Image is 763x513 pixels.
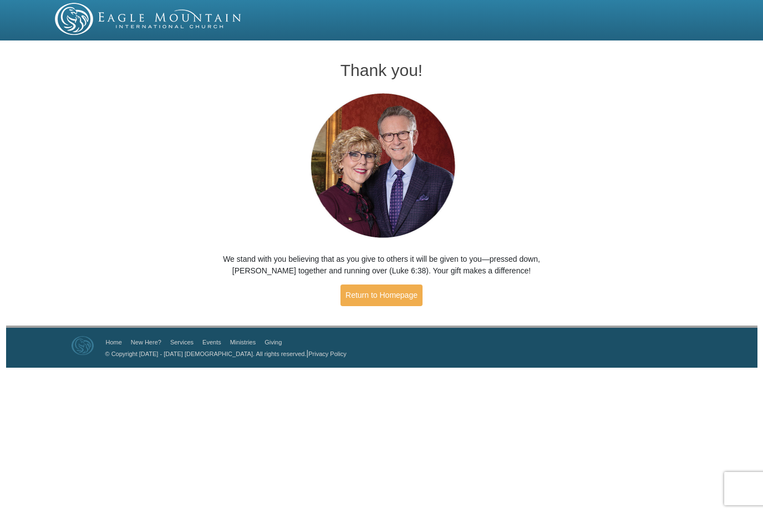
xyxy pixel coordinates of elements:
[55,3,242,35] img: EMIC
[230,339,256,346] a: Ministries
[106,339,122,346] a: Home
[340,285,423,306] a: Return to Homepage
[300,90,464,242] img: Pastors George and Terri Pearsons
[264,339,282,346] a: Giving
[105,351,307,357] a: © Copyright [DATE] - [DATE] [DEMOGRAPHIC_DATA]. All rights reserved.
[308,351,346,357] a: Privacy Policy
[202,339,221,346] a: Events
[131,339,161,346] a: New Here?
[72,336,94,355] img: Eagle Mountain International Church
[197,61,567,79] h1: Thank you!
[170,339,194,346] a: Services
[197,253,567,277] p: We stand with you believing that as you give to others it will be given to you—pressed down, [PER...
[101,348,347,359] p: |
